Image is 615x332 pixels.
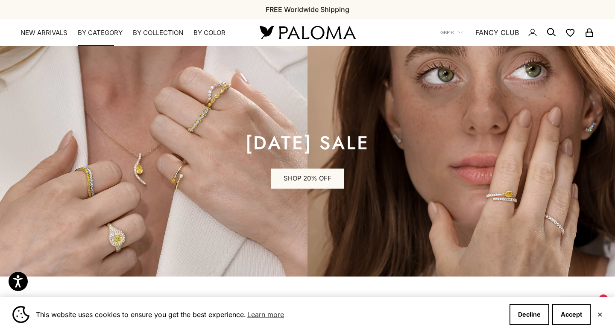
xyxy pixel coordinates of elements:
span: GBP £ [440,29,454,36]
nav: Secondary navigation [440,19,594,46]
summary: By Collection [133,29,183,37]
a: NEW ARRIVALS [20,29,67,37]
button: Accept [552,304,591,325]
p: [DATE] sale [246,134,369,151]
span: This website uses cookies to ensure you get the best experience. [36,308,503,321]
a: SHOP 20% OFF [271,169,344,189]
p: FREE Worldwide Shipping [266,4,349,15]
button: GBP £ [440,29,463,36]
summary: By Color [193,29,225,37]
button: Decline [510,304,549,325]
img: Cookie banner [12,306,29,323]
a: Learn more [246,308,285,321]
button: Close [597,312,603,317]
nav: Primary navigation [20,29,239,37]
summary: By Category [78,29,123,37]
a: FANCY CLUB [475,27,519,38]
